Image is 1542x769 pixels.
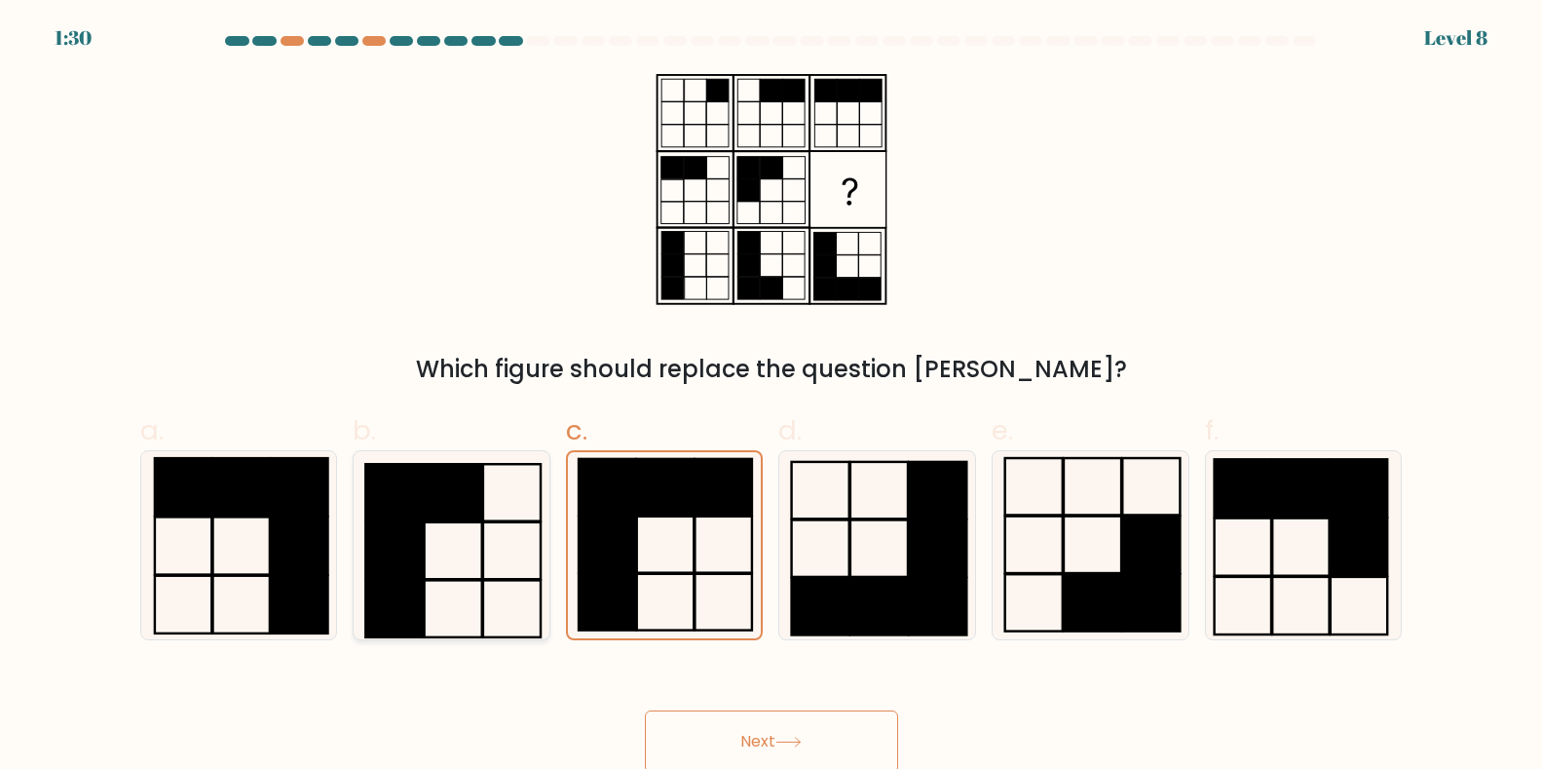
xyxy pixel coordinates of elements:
[1424,23,1487,53] div: Level 8
[992,411,1013,449] span: e.
[353,411,376,449] span: b.
[152,352,1391,387] div: Which figure should replace the question [PERSON_NAME]?
[55,23,92,53] div: 1:30
[566,411,587,449] span: c.
[140,411,164,449] span: a.
[778,411,802,449] span: d.
[1205,411,1219,449] span: f.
